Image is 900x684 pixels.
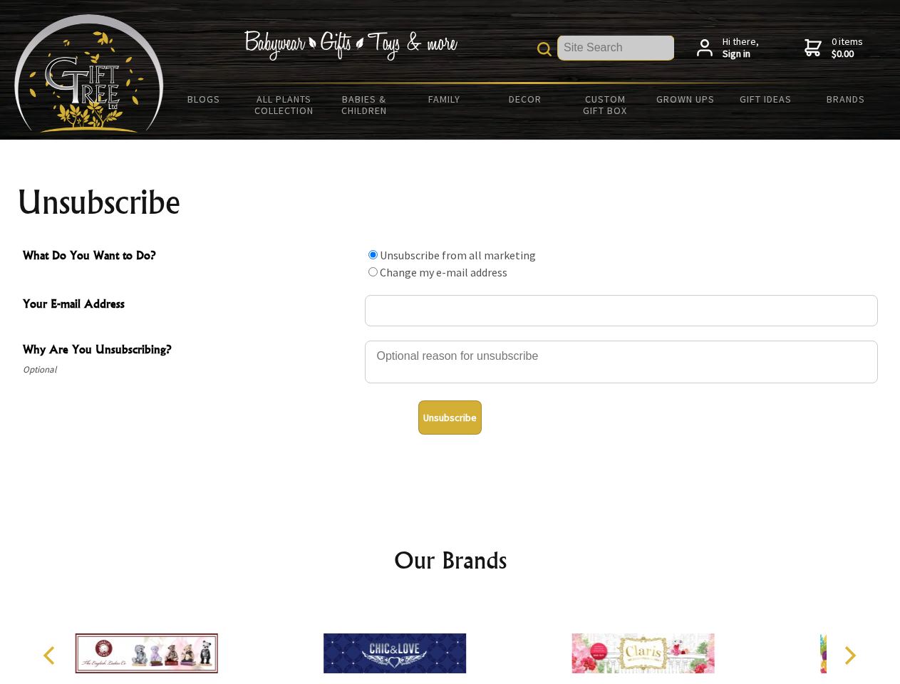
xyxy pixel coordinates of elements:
img: Babywear - Gifts - Toys & more [244,31,457,61]
label: Change my e-mail address [380,265,507,279]
button: Previous [36,640,67,671]
span: Why Are You Unsubscribing? [23,341,358,361]
strong: Sign in [723,48,759,61]
h1: Unsubscribe [17,185,884,219]
h2: Our Brands [29,543,872,577]
a: Decor [485,84,565,114]
img: product search [537,42,552,56]
strong: $0.00 [832,48,863,61]
label: Unsubscribe from all marketing [380,248,536,262]
span: 0 items [832,35,863,61]
a: All Plants Collection [244,84,325,125]
input: Your E-mail Address [365,295,878,326]
button: Next [834,640,865,671]
span: Hi there, [723,36,759,61]
a: Babies & Children [324,84,405,125]
span: Your E-mail Address [23,295,358,316]
textarea: Why Are You Unsubscribing? [365,341,878,383]
a: Custom Gift Box [565,84,646,125]
span: Optional [23,361,358,378]
a: 0 items$0.00 [805,36,863,61]
button: Unsubscribe [418,400,482,435]
input: What Do You Want to Do? [368,267,378,276]
a: BLOGS [164,84,244,114]
a: Hi there,Sign in [697,36,759,61]
a: Grown Ups [645,84,725,114]
input: What Do You Want to Do? [368,250,378,259]
a: Brands [806,84,886,114]
a: Gift Ideas [725,84,806,114]
img: Babyware - Gifts - Toys and more... [14,14,164,133]
a: Family [405,84,485,114]
span: What Do You Want to Do? [23,247,358,267]
input: Site Search [558,36,674,60]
